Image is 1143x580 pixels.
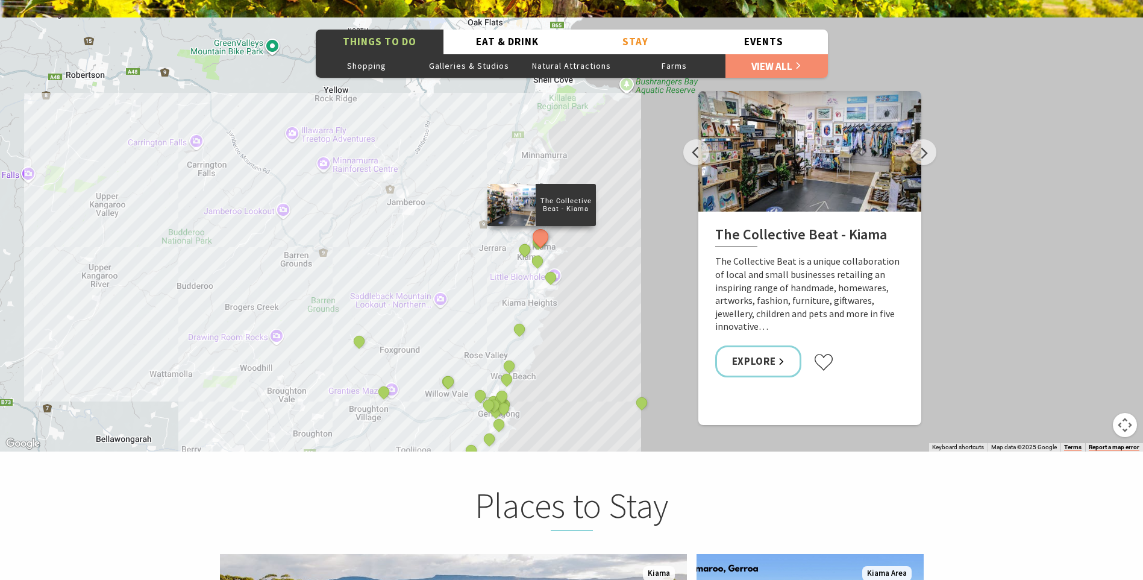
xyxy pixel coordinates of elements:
[376,384,392,400] button: See detail about Granties Maze and Fun Park
[991,444,1057,450] span: Map data ©2025 Google
[443,30,572,54] button: Eat & Drink
[715,255,904,333] p: The Collective Beat is a unique collaboration of local and small businesses retailing an inspirin...
[517,241,533,257] button: See detail about Kiama Coast Walk
[572,30,700,54] button: Stay
[1064,444,1082,451] a: Terms (opens in new tab)
[634,395,650,411] button: See detail about Pottery at Old Toolijooa School
[351,333,366,349] button: See detail about Robyn Sharp, Cedar Ridge Studio and Gallery
[683,139,709,165] button: Previous
[472,388,487,403] button: See detail about Soul Clay Studios
[521,54,623,78] button: Natural Attractions
[440,374,456,389] button: See detail about Candle and Diffuser Workshop
[316,30,444,54] button: Things To Do
[463,443,478,458] button: See detail about Zeynep Testoni Ceramics
[1113,413,1137,437] button: Map camera controls
[623,54,725,78] button: Farms
[511,321,527,337] button: See detail about Mt Pleasant Lookout, Kiama Heights
[316,54,418,78] button: Shopping
[501,358,517,374] button: See detail about Werri Lagoon, Gerringong
[498,371,514,386] button: See detail about Werri Beach and Point, Gerringong
[725,54,828,78] a: View All
[536,195,596,214] p: The Collective Beat - Kiama
[3,436,43,452] a: Open this area in Google Maps (opens a new window)
[910,139,936,165] button: Next
[3,436,43,452] img: Google
[336,485,808,532] h2: Places to Stay
[529,225,551,248] button: See detail about The Collective Beat - Kiama
[543,269,559,285] button: See detail about Little Blowhole, Kiama
[715,226,904,248] h2: The Collective Beat - Kiama
[418,54,521,78] button: Galleries & Studios
[481,431,496,447] button: See detail about Gerringong Golf Club
[813,353,834,371] button: Click to favourite The Collective Beat - Kiama
[496,400,512,415] button: See detail about Gerringong RSL sub-branch ANZAC Memorial
[700,30,828,54] button: Events
[530,253,545,269] button: See detail about Fern Street Gallery
[932,443,984,452] button: Keyboard shortcuts
[491,416,507,432] button: See detail about Buena Vista Farm
[532,233,548,248] button: See detail about Belinda Doyle
[1089,444,1139,451] a: Report a map error
[715,345,802,377] a: Explore
[481,397,496,413] button: See detail about Gerringong Whale Watching Platform
[494,388,510,403] button: See detail about Gerringong Bowling & Recreation Club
